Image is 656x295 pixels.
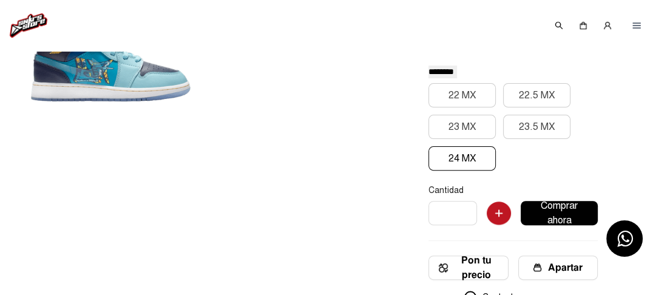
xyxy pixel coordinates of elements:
[487,202,511,226] img: Agregar al carrito
[428,146,496,171] button: 24 MX
[428,256,508,280] button: Pon tu precio
[439,263,448,273] img: Icon.png
[521,201,598,225] button: Comprar ahora
[428,185,598,196] p: Cantidad
[428,83,496,107] button: 22 MX
[554,21,564,30] img: search
[603,21,612,30] img: user
[10,13,47,38] img: logo
[578,21,588,30] img: shopping
[503,83,570,107] button: 22.5 MX
[428,115,496,139] button: 23 MX
[518,256,598,280] button: Apartar
[503,115,570,139] button: 23.5 MX
[632,21,641,30] img: menu
[533,263,542,273] img: wallet-05.png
